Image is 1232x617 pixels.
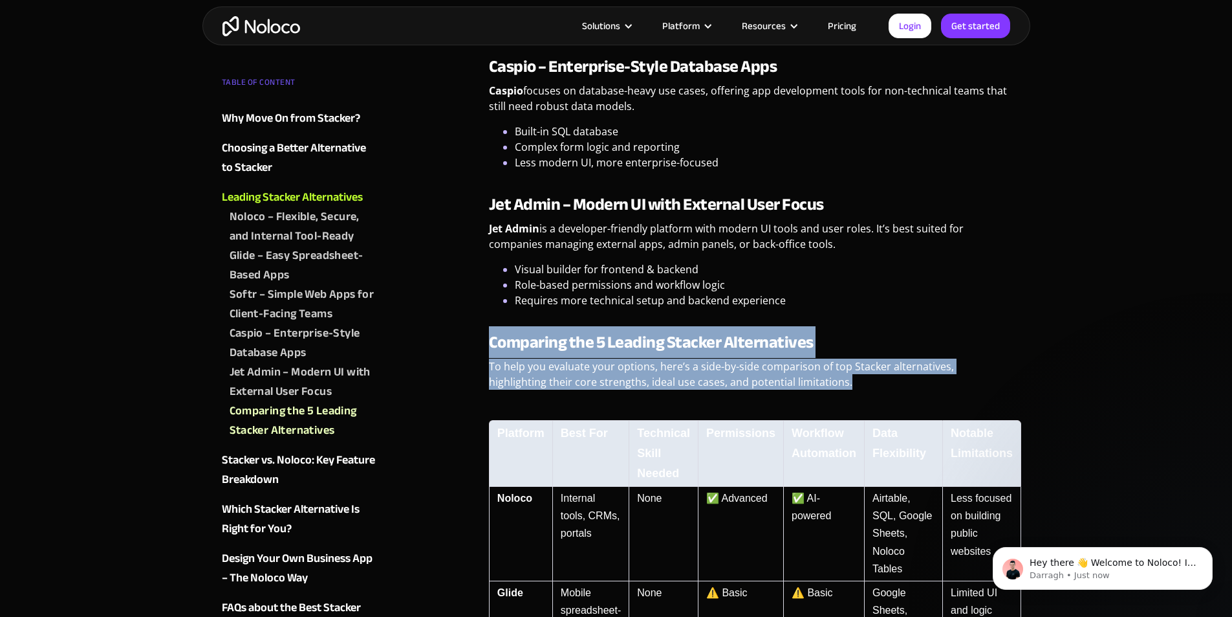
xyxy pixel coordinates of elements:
div: Why Move On from Stacker? [222,109,360,128]
a: Caspio – Enterprise-Style Database Apps [230,324,378,363]
div: TABLE OF CONTENT [222,73,378,98]
td: Noloco [489,487,552,581]
th: Platform [489,420,552,487]
a: Leading Stacker Alternatives [222,188,378,207]
div: Platform [646,17,726,34]
td: ✅ Advanced [698,487,783,581]
a: Why Move On from Stacker? [222,109,378,128]
div: Resources [742,17,786,34]
td: Internal tools, CRMs, portals [552,487,629,581]
th: Data Flexibility [864,420,942,487]
a: Softr – Simple Web Apps for Client-Facing Teams [230,285,378,324]
a: Noloco – Flexible, Secure, and Internal Tool-Ready [230,207,378,246]
td: Airtable, SQL, Google Sheets, Noloco Tables [864,487,942,581]
a: Get started [941,14,1010,38]
a: Login [889,14,931,38]
td: Less focused on building public websites [942,487,1021,581]
li: Requires more technical setup and backend experience [515,293,1011,308]
div: Solutions [566,17,646,34]
li: Complex form logic and reporting [515,139,1011,155]
strong: Jet Admin [489,221,539,236]
li: Less modern UI, more enterprise-focused [515,155,1011,170]
td: ✅ AI-powered [783,487,864,581]
strong: Comparing the 5 Leading Stacker Alternatives [489,326,814,358]
td: None [629,487,698,581]
a: Pricing [812,17,872,34]
p: is a developer-friendly platform with modern UI tools and user roles. It’s best suited for compan... [489,221,1011,262]
a: Which Stacker Alternative Is Right for You? [222,500,378,539]
th: Best For [552,420,629,487]
a: Design Your Own Business App – The Noloco Way [222,549,378,588]
a: Jet Admin – Modern UI with External User Focus [230,363,378,401]
strong: Jet Admin – Modern UI with External User Focus [489,188,824,220]
a: Glide – Easy Spreadsheet-Based Apps [230,246,378,285]
div: Platform [662,17,700,34]
li: Built-in SQL database [515,124,1011,139]
a: Comparing the 5 Leading Stacker Alternatives [230,401,378,440]
th: Permissions [698,420,783,487]
th: Technical Skill Needed [629,420,698,487]
strong: Caspio – Enterprise-Style Database Apps [489,50,777,82]
p: To help you evaluate your options, here’s a side-by-side comparison of top Stacker alternatives, ... [489,359,1011,399]
a: Choosing a Better Alternative to Stacker [222,139,378,177]
iframe: Intercom notifications message [973,520,1232,611]
div: Leading Stacker Alternatives [222,188,363,207]
div: Resources [726,17,812,34]
th: Workflow Automation [783,420,864,487]
li: Role-based permissions and workflow logic [515,277,1011,293]
p: focuses on database-heavy use cases, offering app development tools for non-technical teams that ... [489,83,1011,124]
div: Solutions [582,17,620,34]
strong: Caspio [489,84,523,98]
a: home [222,16,300,36]
th: Notable Limitations [942,420,1021,487]
li: Visual builder for frontend & backend [515,262,1011,277]
a: Stacker vs. Noloco: Key Feature Breakdown [222,451,378,489]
